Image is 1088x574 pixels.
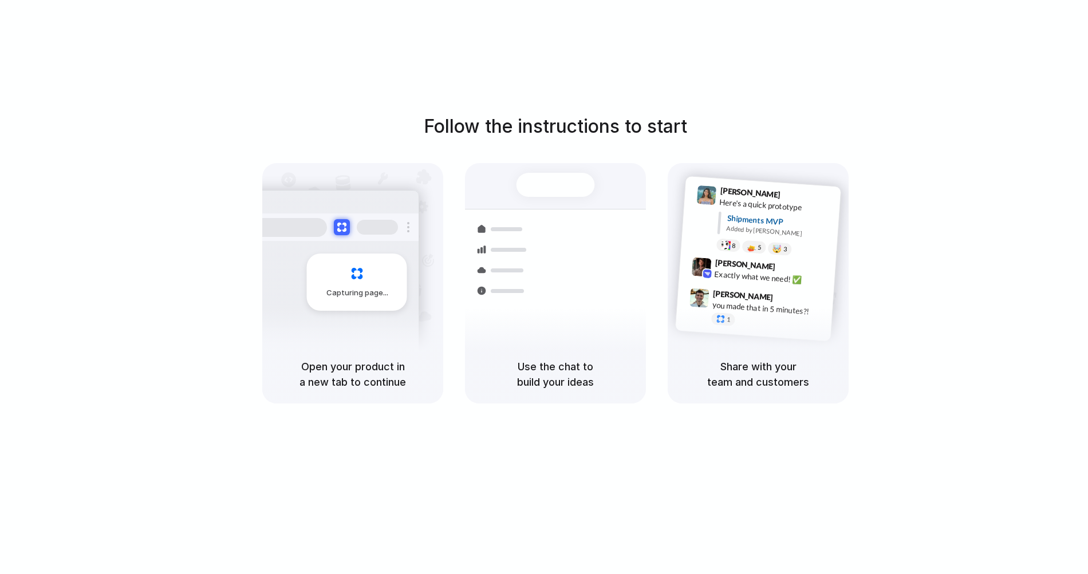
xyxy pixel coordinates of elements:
span: 9:41 AM [784,190,807,204]
span: [PERSON_NAME] [720,184,780,201]
span: 9:42 AM [779,262,802,276]
div: Added by [PERSON_NAME] [726,224,831,240]
span: 8 [732,243,736,249]
span: 5 [758,244,762,251]
div: you made that in 5 minutes?! [712,299,826,319]
span: 9:47 AM [776,293,800,307]
div: Here's a quick prototype [719,196,834,216]
h5: Open your product in a new tab to continue [276,359,429,390]
span: 3 [783,246,787,252]
h1: Follow the instructions to start [424,113,687,140]
span: [PERSON_NAME] [713,287,774,304]
span: 1 [727,316,731,323]
span: Capturing page [326,287,390,299]
div: 🤯 [772,245,782,254]
div: Exactly what we need! ✅ [714,268,829,288]
span: [PERSON_NAME] [715,256,775,273]
div: Shipments MVP [727,212,833,231]
h5: Use the chat to build your ideas [479,359,632,390]
h5: Share with your team and customers [681,359,835,390]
